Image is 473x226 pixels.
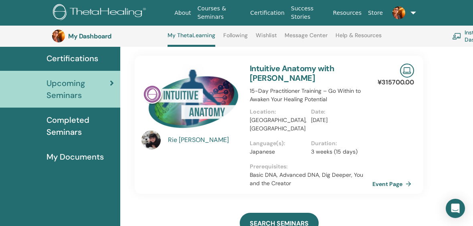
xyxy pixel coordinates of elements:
[250,162,372,171] p: Prerequisites :
[250,171,372,188] p: Basic DNA, Advanced DNA, Dig Deeper, You and the Creator
[285,32,327,45] a: Message Center
[256,32,277,45] a: Wishlist
[171,6,194,20] a: About
[365,6,386,20] a: Store
[46,114,114,138] span: Completed Seminars
[250,116,306,133] p: [GEOGRAPHIC_DATA], [GEOGRAPHIC_DATA]
[223,32,248,45] a: Following
[247,6,287,20] a: Certification
[46,52,98,64] span: Certifications
[194,1,247,24] a: Courses & Seminars
[311,116,368,124] p: [DATE]
[46,151,104,163] span: My Documents
[336,32,382,45] a: Help & Resources
[250,63,334,83] a: Intuitive Anatomy with [PERSON_NAME]
[330,6,365,20] a: Resources
[52,30,65,42] img: default.jpg
[452,33,461,40] img: chalkboard-teacher.svg
[250,108,306,116] p: Location :
[168,135,242,145] a: Rie [PERSON_NAME]
[392,6,405,19] img: default.jpg
[378,78,414,87] p: ¥315700.00
[400,64,414,78] img: Live Online Seminar
[141,130,161,150] img: default.jpg
[68,32,148,40] h3: My Dashboard
[311,108,368,116] p: Date :
[250,139,306,148] p: Language(s) :
[446,199,465,218] div: Open Intercom Messenger
[53,4,149,22] img: logo.png
[372,178,414,190] a: Event Page
[311,148,368,156] p: 3 weeks (15 days)
[311,139,368,148] p: Duration :
[288,1,330,24] a: Success Stories
[46,77,110,101] span: Upcoming Seminars
[141,64,240,133] img: Intuitive Anatomy
[168,32,215,47] a: My ThetaLearning
[250,87,372,104] p: 15-Day Practitioner Training – Go Within to Awaken Your Healing Potential
[250,148,306,156] p: Japanese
